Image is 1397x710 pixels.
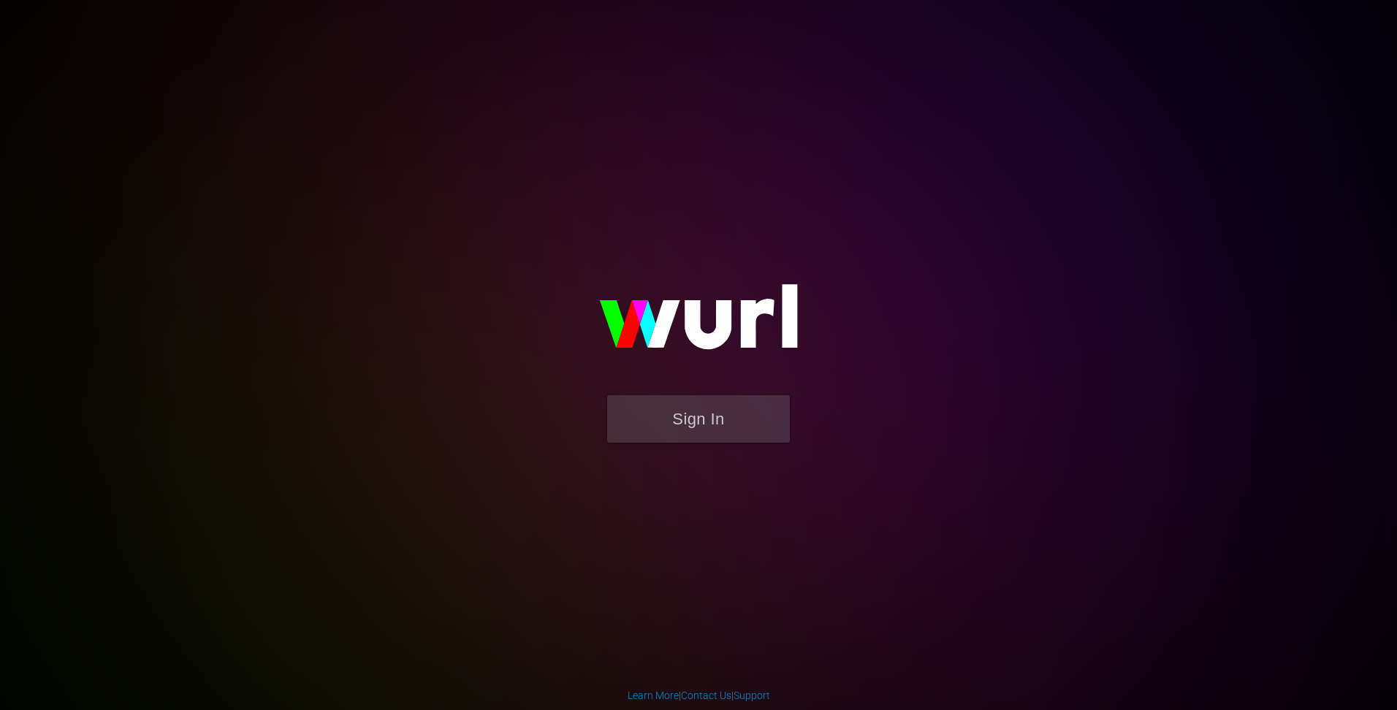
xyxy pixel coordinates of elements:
a: Support [734,690,770,701]
a: Learn More [628,690,679,701]
img: wurl-logo-on-black-223613ac3d8ba8fe6dc639794a292ebdb59501304c7dfd60c99c58986ef67473.svg [552,253,845,394]
div: | | [628,688,770,703]
a: Contact Us [681,690,731,701]
button: Sign In [607,395,790,443]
